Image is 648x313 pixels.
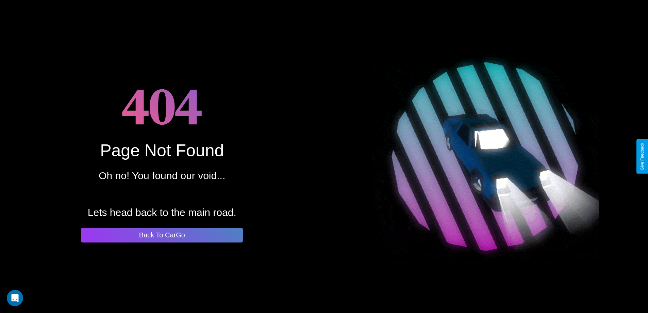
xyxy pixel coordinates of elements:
div: Open Intercom Messenger [7,290,23,306]
p: Oh no! You found our void... Lets head back to the main road. [88,167,236,222]
h1: 404 [122,71,202,141]
img: spinning car [372,43,599,270]
div: Page Not Found [100,141,224,160]
button: Back To CarGo [81,228,243,242]
div: Give Feedback [640,143,645,170]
